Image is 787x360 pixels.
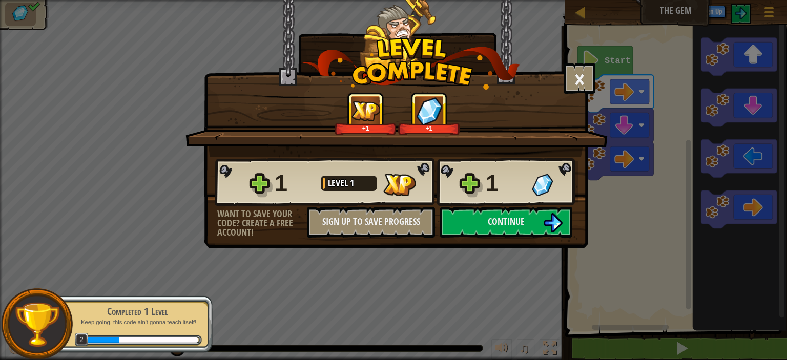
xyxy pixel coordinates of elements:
span: Level [328,177,350,189]
button: Sign Up to Save Progress [307,207,435,238]
button: Continue [440,207,572,238]
img: Continue [543,213,563,232]
div: 30 XP earned [86,337,119,343]
p: Keep going, this code ain't gonna teach itself! [73,319,202,326]
img: XP Gained [351,101,380,121]
div: Completed 1 Level [73,304,202,319]
img: Gems Gained [532,174,553,196]
img: XP Gained [383,174,416,196]
img: level_complete.png [301,38,521,90]
div: +1 [337,124,395,132]
span: 1 [350,177,354,189]
img: Gems Gained [416,97,443,125]
span: Continue [488,215,525,228]
div: 1 [275,167,315,200]
div: 19 XP until level 3 [119,337,198,343]
div: 1 [486,167,526,200]
div: +1 [400,124,458,132]
div: Want to save your code? Create a free account! [217,209,307,237]
span: 2 [75,333,89,347]
button: × [564,63,595,94]
img: trophy.png [14,301,60,348]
